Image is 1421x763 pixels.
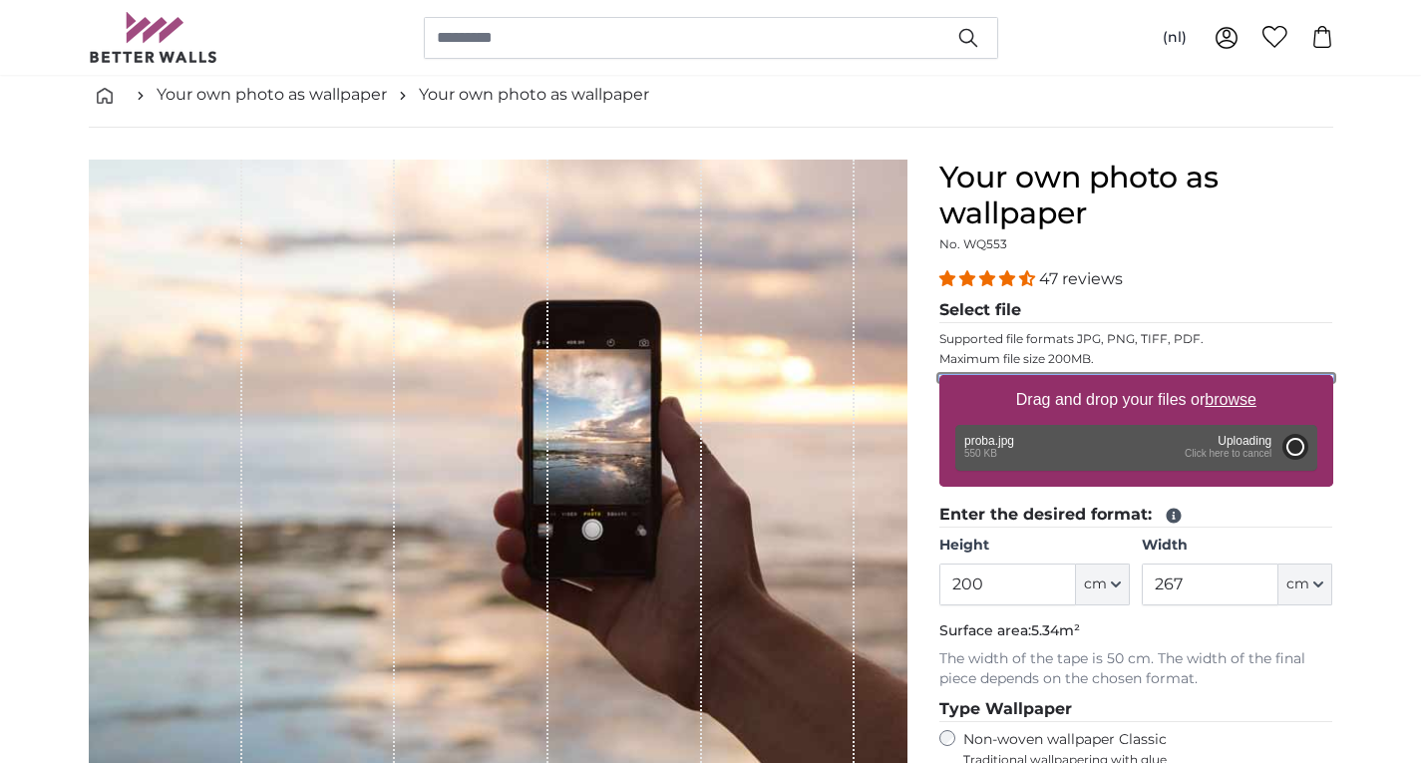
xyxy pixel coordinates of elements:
[939,351,1094,366] font: Maximum file size 200MB.
[939,236,1007,251] font: No. WQ553
[1278,564,1332,605] button: cm
[89,12,218,63] img: Betterwalls
[1084,574,1107,592] font: cm
[939,300,1021,319] font: Select file
[963,730,1167,748] font: Non-woven wallpaper Classic
[939,621,1031,639] font: Surface area:
[1163,28,1187,46] font: (nl)
[939,269,1039,288] span: 4.38 stars
[1286,574,1309,592] font: cm
[1016,391,1205,408] font: Drag and drop your files or
[1039,269,1123,288] font: 47 reviews
[1147,20,1203,56] button: (nl)
[939,536,989,554] font: Height
[939,159,1219,231] font: Your own photo as wallpaper
[157,85,387,104] font: Your own photo as wallpaper
[419,85,649,104] font: Your own photo as wallpaper
[939,331,1204,346] font: Supported file formats JPG, PNG, TIFF, PDF.
[1142,536,1188,554] font: Width
[1076,564,1130,605] button: cm
[89,63,1333,128] nav: breadcrumbs
[939,699,1072,718] font: Type Wallpaper
[939,505,1152,524] font: Enter the desired format:
[157,83,387,107] a: Your own photo as wallpaper
[1205,391,1256,408] font: browse
[939,649,1305,687] font: The width of the tape is 50 cm. The width of the final piece depends on the chosen format.
[1031,621,1080,639] font: 5.34m²
[419,83,649,107] a: Your own photo as wallpaper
